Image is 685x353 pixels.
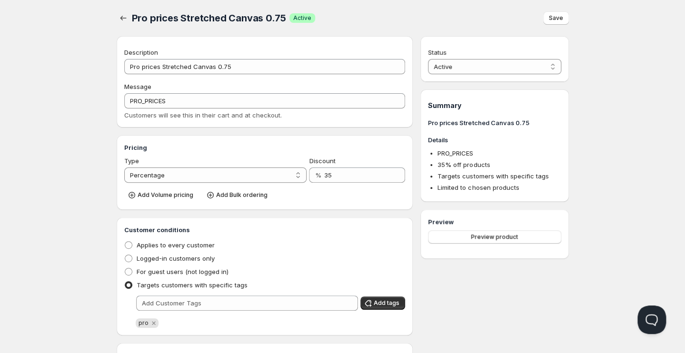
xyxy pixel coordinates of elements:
[137,241,215,249] span: Applies to every customer
[428,49,447,56] span: Status
[137,268,228,275] span: For guest users (not logged in)
[124,59,406,74] input: Private internal description
[136,295,358,311] input: Add Customer Tags
[203,188,273,202] button: Add Bulk ordering
[360,296,405,310] button: Add tags
[437,184,519,191] span: Limited to chosen products
[374,299,399,307] span: Add tags
[637,305,666,334] iframe: Help Scout Beacon - Open
[216,191,268,199] span: Add Bulk ordering
[549,14,563,22] span: Save
[309,157,335,165] span: Discount
[437,161,490,168] span: 35 % off products
[124,143,406,152] h3: Pricing
[139,319,149,326] span: pro
[149,319,158,327] button: Remove pro
[124,225,406,235] h3: Customer conditions
[428,101,561,110] h1: Summary
[124,49,158,56] span: Description
[428,230,561,244] button: Preview product
[124,111,282,119] span: Customers will see this in their cart and at checkout.
[138,191,193,199] span: Add Volume pricing
[124,157,139,165] span: Type
[137,255,215,262] span: Logged-in customers only
[471,233,518,241] span: Preview product
[315,171,321,179] span: %
[124,188,199,202] button: Add Volume pricing
[437,172,548,180] span: Targets customers with specific tags
[428,217,561,226] h3: Preview
[137,281,248,289] span: Targets customers with specific tags
[543,11,569,25] button: Save
[428,118,561,127] h3: Pro prices Stretched Canvas 0.75
[132,12,286,24] span: Pro prices Stretched Canvas 0.75
[437,149,473,157] span: PRO_PRICES
[293,14,311,22] span: Active
[124,83,151,90] span: Message
[428,135,561,145] h3: Details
